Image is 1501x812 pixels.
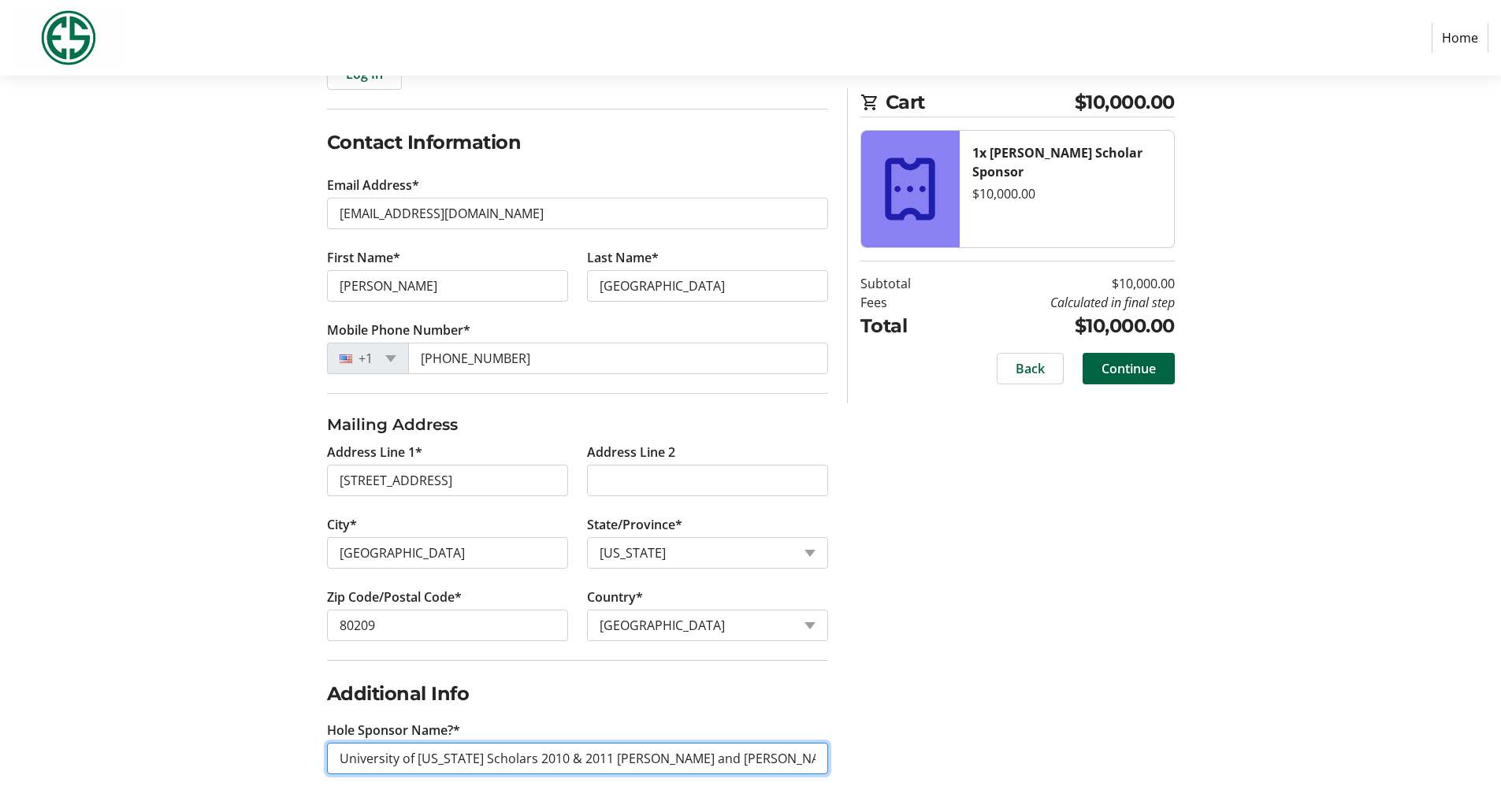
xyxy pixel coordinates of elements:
td: Calculated in final step [951,293,1175,312]
h3: Mailing Address [327,413,828,436]
label: Last Name* [587,248,659,267]
label: Hole Sponsor Name?* [327,721,460,740]
label: First Name* [327,248,400,267]
span: Back [1016,359,1045,378]
input: Address [327,465,568,496]
span: $10,000.00 [1075,88,1175,117]
a: Home [1432,23,1488,53]
div: $10,000.00 [972,184,1161,203]
span: Cart [886,88,1075,117]
h2: Contact Information [327,128,828,157]
td: Subtotal [860,274,951,293]
label: Country* [587,588,643,606]
input: Zip or Postal Code [327,610,568,641]
button: Log In [327,58,402,90]
label: Address Line 2 [587,443,675,462]
label: Address Line 1* [327,443,422,462]
button: Back [997,353,1064,384]
td: Fees [860,293,951,312]
input: City [327,537,568,569]
button: Continue [1083,353,1175,384]
td: $10,000.00 [951,274,1175,293]
span: Continue [1102,359,1156,378]
input: (201) 555-0123 [408,343,828,374]
td: Total [860,312,951,340]
label: Email Address* [327,176,419,195]
label: State/Province* [587,515,682,534]
h2: Additional Info [327,680,828,708]
img: Evans Scholars Foundation's Logo [13,6,124,69]
td: $10,000.00 [951,312,1175,340]
strong: 1x [PERSON_NAME] Scholar Sponsor [972,144,1142,180]
label: Mobile Phone Number* [327,321,470,339]
label: City* [327,515,357,534]
label: Zip Code/Postal Code* [327,588,462,606]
